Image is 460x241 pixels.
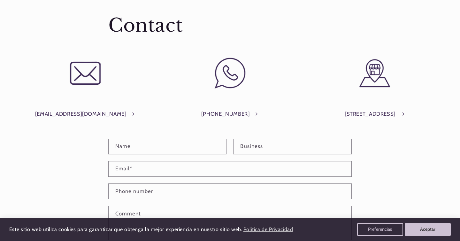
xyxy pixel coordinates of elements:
[242,224,294,235] a: Política de Privacidad (opens in a new tab)
[108,14,352,37] h1: Contact
[35,109,135,119] a: [EMAIL_ADDRESS][DOMAIN_NAME]
[357,223,403,236] button: Preferencias
[405,223,451,236] button: Aceptar
[9,226,242,232] span: Este sitio web utiliza cookies para garantizar que obtenga la mejor experiencia en nuestro sitio ...
[345,109,405,119] a: [STREET_ADDRESS]
[201,109,259,119] a: [PHONE_NUMBER]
